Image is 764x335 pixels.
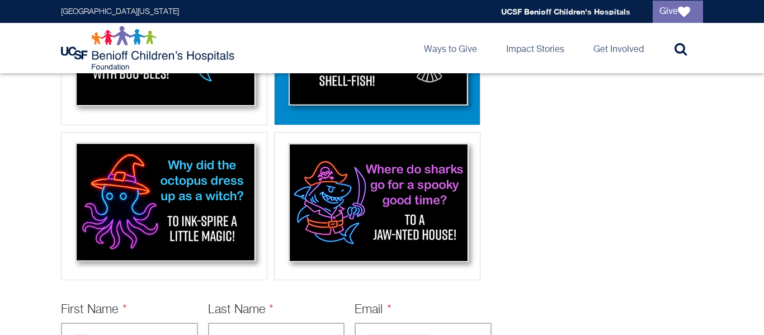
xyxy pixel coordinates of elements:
[501,7,630,16] a: UCSF Benioff Children's Hospitals
[61,8,179,16] a: [GEOGRAPHIC_DATA][US_STATE]
[61,26,237,70] img: Logo for UCSF Benioff Children's Hospitals Foundation
[653,1,703,23] a: Give
[208,304,274,316] label: Last Name
[497,23,573,73] a: Impact Stories
[278,136,477,273] img: Shark
[584,23,653,73] a: Get Involved
[274,132,480,280] div: Shark
[65,136,263,273] img: Octopus
[61,304,127,316] label: First Name
[355,304,392,316] label: Email
[61,132,267,280] div: Octopus
[415,23,486,73] a: Ways to Give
